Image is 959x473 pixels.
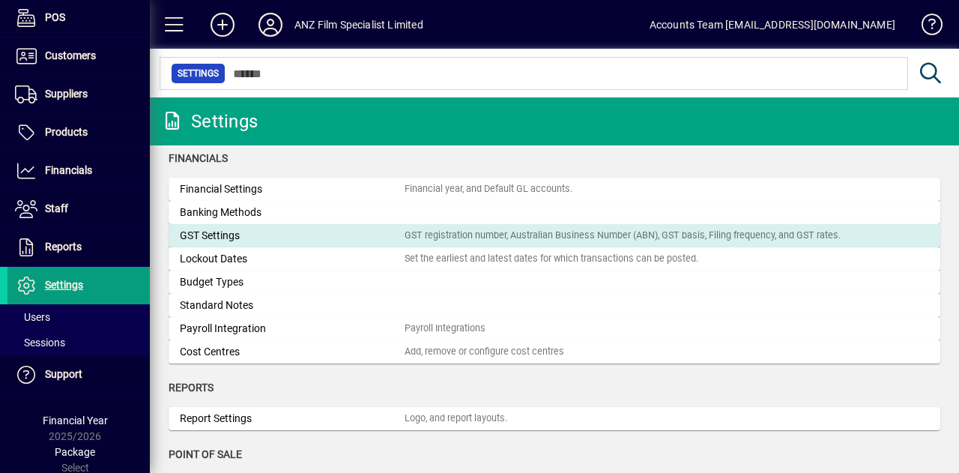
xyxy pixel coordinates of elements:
div: Banking Methods [180,205,405,220]
a: Reports [7,229,150,266]
a: Suppliers [7,76,150,113]
a: Users [7,304,150,330]
a: Support [7,356,150,394]
span: Suppliers [45,88,88,100]
div: Budget Types [180,274,405,290]
button: Profile [246,11,294,38]
a: Sessions [7,330,150,355]
span: Staff [45,202,68,214]
a: Banking Methods [169,201,940,224]
button: Add [199,11,246,38]
div: Financial year, and Default GL accounts. [405,182,572,196]
a: Customers [7,37,150,75]
span: Financials [169,152,228,164]
div: Financial Settings [180,181,405,197]
span: Financials [45,164,92,176]
span: Settings [178,66,219,81]
a: Knowledge Base [910,3,940,52]
span: Reports [45,241,82,253]
a: Financials [7,152,150,190]
span: Support [45,368,82,380]
div: Logo, and report layouts. [405,412,507,426]
span: POS [45,11,65,23]
span: Reports [169,382,214,394]
span: Users [15,311,50,323]
div: Payroll Integration [180,321,405,337]
span: Package [55,446,95,458]
a: GST SettingsGST registration number, Australian Business Number (ABN), GST basis, Filing frequenc... [169,224,940,247]
div: Add, remove or configure cost centres [405,345,564,359]
div: Standard Notes [180,298,405,313]
div: GST registration number, Australian Business Number (ABN), GST basis, Filing frequency, and GST r... [405,229,841,243]
div: Report Settings [180,411,405,427]
a: Report SettingsLogo, and report layouts. [169,407,940,430]
a: Payroll IntegrationPayroll Integrations [169,317,940,340]
div: Set the earliest and latest dates for which transactions can be posted. [405,252,698,266]
a: Financial SettingsFinancial year, and Default GL accounts. [169,178,940,201]
div: Cost Centres [180,344,405,360]
a: Budget Types [169,271,940,294]
span: Products [45,126,88,138]
div: GST Settings [180,228,405,244]
span: Settings [45,279,83,291]
div: Payroll Integrations [405,322,485,336]
span: Financial Year [43,415,108,427]
div: Accounts Team [EMAIL_ADDRESS][DOMAIN_NAME] [650,13,895,37]
a: Standard Notes [169,294,940,317]
a: Staff [7,190,150,228]
a: Cost CentresAdd, remove or configure cost centres [169,340,940,364]
a: Products [7,114,150,151]
span: Sessions [15,337,65,349]
span: Point of Sale [169,448,242,460]
a: Lockout DatesSet the earliest and latest dates for which transactions can be posted. [169,247,940,271]
span: Customers [45,49,96,61]
div: ANZ Film Specialist Limited [294,13,423,37]
div: Settings [161,109,258,133]
div: Lockout Dates [180,251,405,267]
